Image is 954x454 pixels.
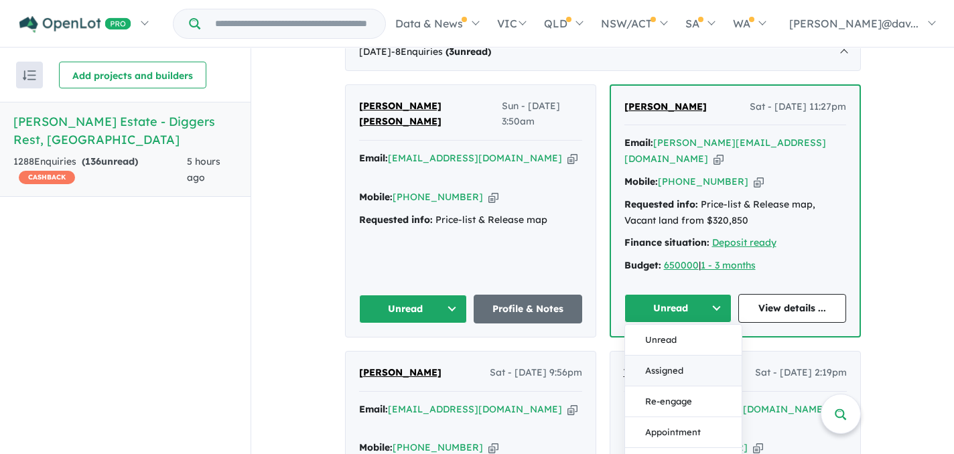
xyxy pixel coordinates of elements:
strong: Budget: [624,259,661,271]
a: [PERSON_NAME][EMAIL_ADDRESS][DOMAIN_NAME] [624,137,826,165]
button: Copy [713,152,724,166]
div: 1288 Enquir ies [13,154,187,186]
span: Sat - [DATE] 11:27pm [750,99,846,115]
span: V M [624,366,641,378]
button: Re-engage [625,386,742,417]
span: [PERSON_NAME] [359,366,441,378]
strong: Email: [624,137,653,149]
button: Copy [567,151,577,165]
a: [PHONE_NUMBER] [657,441,748,453]
span: 3 [449,46,454,58]
button: Appointment [625,417,742,448]
div: Price-list & Release map [359,212,582,228]
strong: Requested info: [359,214,433,226]
a: [PHONE_NUMBER] [658,175,748,187]
span: CASHBACK [19,171,75,184]
h5: [PERSON_NAME] Estate - Diggers Rest , [GEOGRAPHIC_DATA] [13,112,237,149]
span: [PERSON_NAME] [624,100,707,112]
span: [PERSON_NAME] [PERSON_NAME] [359,100,441,128]
button: Copy [754,175,764,189]
a: V M [624,365,641,381]
a: Deposit ready [712,236,776,248]
a: [PERSON_NAME] [PERSON_NAME] [359,98,502,131]
img: sort.svg [23,70,36,80]
strong: Mobile: [359,191,393,203]
span: Sun - [DATE] 3:50am [502,98,582,131]
a: Profile & Notes [474,295,582,323]
img: Openlot PRO Logo White [19,16,131,33]
a: 650000 [664,259,699,271]
span: 136 [85,155,101,167]
strong: Requested info: [624,198,698,210]
div: | [624,258,846,274]
a: [PERSON_NAME] [359,365,441,381]
button: Assigned [625,356,742,386]
div: Price-list & Release map, Vacant land from $320,850 [624,197,846,229]
input: Try estate name, suburb, builder or developer [203,9,383,38]
span: - 8 Enquir ies [391,46,491,58]
div: [DATE] [345,33,861,71]
span: Sat - [DATE] 9:56pm [490,365,582,381]
a: View details ... [738,294,846,323]
a: [PERSON_NAME] [624,99,707,115]
button: Unread [625,325,742,356]
span: 5 hours ago [187,155,220,183]
button: Unread [359,295,468,323]
strong: Finance situation: [624,236,709,248]
button: Copy [488,190,498,204]
span: Sat - [DATE] 2:19pm [755,365,847,381]
strong: Email: [359,403,388,415]
strong: ( unread) [82,155,138,167]
button: Copy [567,402,577,417]
strong: Email: [624,403,653,415]
a: [PHONE_NUMBER] [393,191,483,203]
a: 1 - 3 months [701,259,756,271]
span: [PERSON_NAME]@dav... [789,17,918,30]
a: [PHONE_NUMBER] [393,441,483,453]
a: [EMAIL_ADDRESS][DOMAIN_NAME] [388,403,562,415]
strong: Email: [359,152,388,164]
strong: Mobile: [359,441,393,453]
strong: Mobile: [624,441,657,453]
button: Add projects and builders [59,62,206,88]
strong: Mobile: [624,175,658,187]
a: [EMAIL_ADDRESS][DOMAIN_NAME] [388,152,562,164]
button: Unread [624,294,732,323]
strong: ( unread) [446,46,491,58]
